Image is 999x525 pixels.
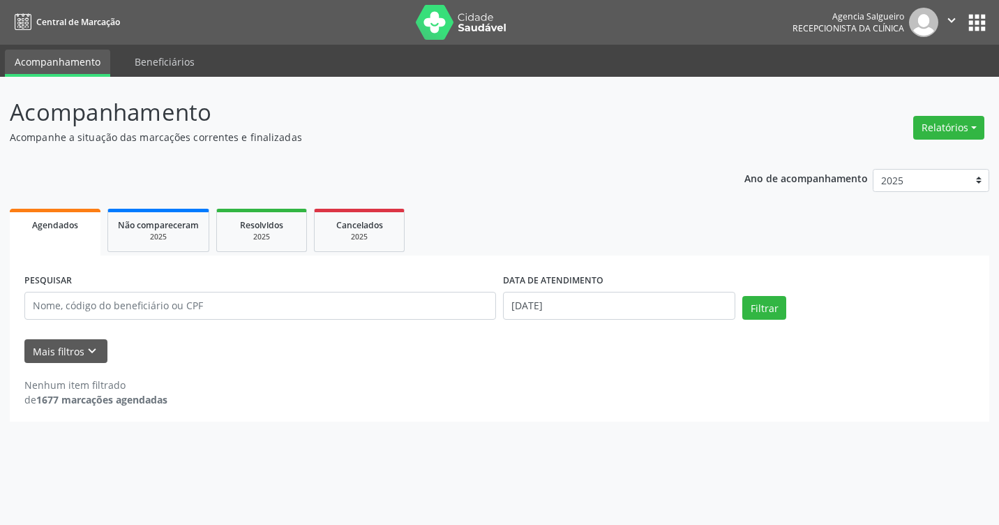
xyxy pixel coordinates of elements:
input: Selecione um intervalo [503,292,735,320]
div: Nenhum item filtrado [24,378,167,392]
span: Resolvidos [240,219,283,231]
span: Recepcionista da clínica [793,22,904,34]
button: Relatórios [913,116,984,140]
p: Ano de acompanhamento [744,169,868,186]
button:  [938,8,965,37]
a: Central de Marcação [10,10,120,34]
p: Acompanhamento [10,95,696,130]
strong: 1677 marcações agendadas [36,393,167,406]
div: 2025 [324,232,394,242]
input: Nome, código do beneficiário ou CPF [24,292,496,320]
label: PESQUISAR [24,270,72,292]
div: de [24,392,167,407]
span: Cancelados [336,219,383,231]
span: Agendados [32,219,78,231]
div: Agencia Salgueiro [793,10,904,22]
i:  [944,13,959,28]
p: Acompanhe a situação das marcações correntes e finalizadas [10,130,696,145]
span: Central de Marcação [36,16,120,28]
div: 2025 [118,232,199,242]
button: Filtrar [742,296,786,320]
a: Acompanhamento [5,50,110,77]
button: apps [965,10,989,35]
img: img [909,8,938,37]
div: 2025 [227,232,296,242]
button: Mais filtroskeyboard_arrow_down [24,339,107,364]
label: DATA DE ATENDIMENTO [503,270,603,292]
span: Não compareceram [118,219,199,231]
a: Beneficiários [125,50,204,74]
i: keyboard_arrow_down [84,343,100,359]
